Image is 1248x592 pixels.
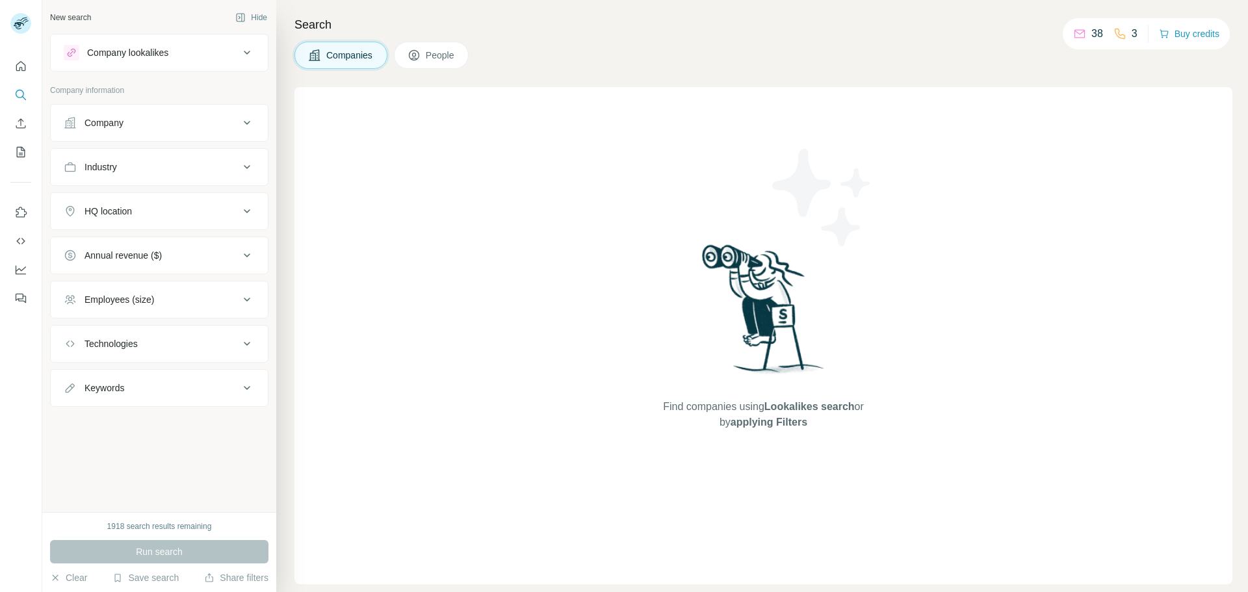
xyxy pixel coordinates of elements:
span: Companies [326,49,374,62]
button: Enrich CSV [10,112,31,135]
p: Company information [50,84,268,96]
p: 38 [1091,26,1103,42]
img: Surfe Illustration - Stars [764,139,881,256]
div: Technologies [84,337,138,350]
span: People [426,49,456,62]
h4: Search [294,16,1232,34]
div: Annual revenue ($) [84,249,162,262]
span: applying Filters [731,417,807,428]
button: Save search [112,571,179,584]
button: Buy credits [1159,25,1219,43]
button: Share filters [204,571,268,584]
div: Keywords [84,381,124,394]
button: Use Surfe on LinkedIn [10,201,31,224]
button: Quick start [10,55,31,78]
div: New search [50,12,91,23]
button: Keywords [51,372,268,404]
button: Feedback [10,287,31,310]
div: 1918 search results remaining [107,521,212,532]
img: Surfe Illustration - Woman searching with binoculars [696,241,831,386]
button: HQ location [51,196,268,227]
div: Company lookalikes [87,46,168,59]
button: Use Surfe API [10,229,31,253]
button: Technologies [51,328,268,359]
span: Find companies using or by [659,399,867,430]
button: Clear [50,571,87,584]
div: Company [84,116,123,129]
button: Company lookalikes [51,37,268,68]
p: 3 [1132,26,1137,42]
button: Search [10,83,31,107]
div: HQ location [84,205,132,218]
div: Employees (size) [84,293,154,306]
button: Industry [51,151,268,183]
span: Lookalikes search [764,401,855,412]
button: Annual revenue ($) [51,240,268,271]
button: Dashboard [10,258,31,281]
button: Hide [226,8,276,27]
div: Industry [84,161,117,174]
button: Employees (size) [51,284,268,315]
button: Company [51,107,268,138]
button: My lists [10,140,31,164]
